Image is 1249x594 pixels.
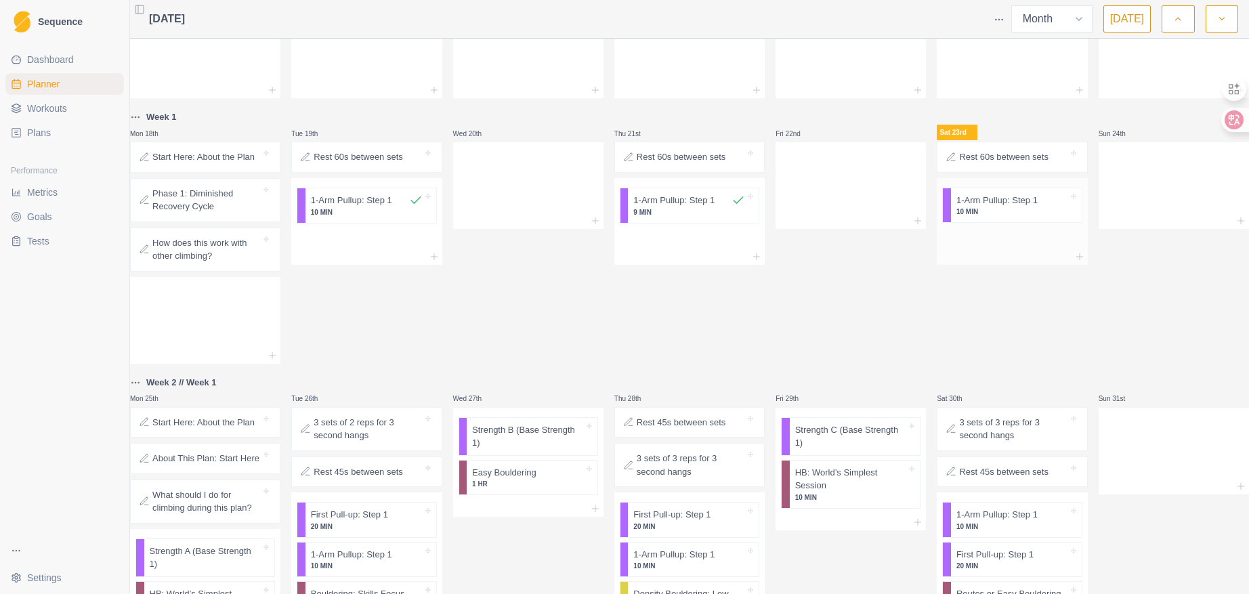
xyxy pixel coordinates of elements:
[633,561,745,571] p: 10 MIN
[472,423,584,450] p: Strength B (Base Strength 1)
[5,5,124,38] a: LogoSequence
[152,187,261,213] p: Phase 1: Diminished Recovery Cycle
[5,73,124,95] a: Planner
[146,110,177,124] p: Week 1
[614,129,655,139] p: Thu 21st
[937,125,977,140] p: Sat 23rd
[27,234,49,248] span: Tests
[130,142,280,173] div: Start Here: About the Plan
[311,194,392,207] p: 1-Arm Pullup: Step 1
[291,129,332,139] p: Tue 19th
[776,129,816,139] p: Fri 22nd
[614,443,765,487] div: 3 sets of 3 reps for 3 second hangs
[5,160,124,182] div: Performance
[135,538,275,577] div: Strength A (Base Strength 1)
[311,561,423,571] p: 10 MIN
[152,150,255,164] p: Start Here: About the Plan
[146,376,217,389] p: Week 2 // Week 1
[5,122,124,144] a: Plans
[637,452,745,478] p: 3 sets of 3 reps for 3 second hangs
[27,53,74,66] span: Dashboard
[959,416,1067,442] p: 3 sets of 3 reps for 3 second hangs
[637,416,726,429] p: Rest 45s between sets
[5,49,124,70] a: Dashboard
[5,206,124,228] a: Goals
[291,394,332,404] p: Tue 26th
[453,129,494,139] p: Wed 20th
[956,194,1038,207] p: 1-Arm Pullup: Step 1
[1103,5,1151,33] button: [DATE]
[1099,394,1139,404] p: Sun 31st
[637,150,726,164] p: Rest 60s between sets
[27,126,51,140] span: Plans
[942,188,1082,224] div: 1-Arm Pullup: Step 110 MIN
[620,542,759,578] div: 1-Arm Pullup: Step 110 MIN
[311,207,423,217] p: 10 MIN
[956,207,1068,217] p: 10 MIN
[291,457,442,488] div: Rest 45s between sets
[27,186,58,199] span: Metrics
[314,150,403,164] p: Rest 60s between sets
[130,480,280,524] div: What should I do for climbing during this plan?
[633,194,715,207] p: 1-Arm Pullup: Step 1
[297,188,436,224] div: 1-Arm Pullup: Step 110 MIN
[130,407,280,438] div: Start Here: About the Plan
[776,394,816,404] p: Fri 29th
[130,178,280,222] div: Phase 1: Diminished Recovery Cycle
[291,407,442,451] div: 3 sets of 2 reps for 3 second hangs
[459,417,598,456] div: Strength B (Base Strength 1)
[620,502,759,538] div: First Pull-up: Step 120 MIN
[5,230,124,252] a: Tests
[942,502,1082,538] div: 1-Arm Pullup: Step 110 MIN
[5,98,124,119] a: Workouts
[5,182,124,203] a: Metrics
[937,394,977,404] p: Sat 30th
[795,492,907,503] p: 10 MIN
[937,142,1087,173] div: Rest 60s between sets
[314,416,422,442] p: 3 sets of 2 reps for 3 second hangs
[956,548,1034,561] p: First Pull-up: Step 1
[130,394,171,404] p: Mon 25th
[614,394,655,404] p: Thu 28th
[130,443,280,474] div: About This Plan: Start Here
[956,508,1038,522] p: 1-Arm Pullup: Step 1
[152,488,261,515] p: What should I do for climbing during this plan?
[614,407,765,438] div: Rest 45s between sets
[5,567,124,589] button: Settings
[795,423,907,450] p: Strength C (Base Strength 1)
[795,466,907,492] p: HB: World’s Simplest Session
[633,207,745,217] p: 9 MIN
[472,479,584,489] p: 1 HR
[297,542,436,578] div: 1-Arm Pullup: Step 110 MIN
[459,460,598,496] div: Easy Bouldering1 HR
[614,142,765,173] div: Rest 60s between sets
[314,465,403,479] p: Rest 45s between sets
[633,548,715,561] p: 1-Arm Pullup: Step 1
[311,548,392,561] p: 1-Arm Pullup: Step 1
[781,460,920,509] div: HB: World’s Simplest Session10 MIN
[937,407,1087,451] div: 3 sets of 3 reps for 3 second hangs
[38,17,83,26] span: Sequence
[472,466,536,480] p: Easy Bouldering
[130,228,280,272] div: How does this work with other climbing?
[959,465,1049,479] p: Rest 45s between sets
[453,394,494,404] p: Wed 27th
[27,210,52,224] span: Goals
[14,11,30,33] img: Logo
[291,142,442,173] div: Rest 60s between sets
[937,457,1087,488] div: Rest 45s between sets
[130,129,171,139] p: Mon 18th
[27,102,67,115] span: Workouts
[152,416,255,429] p: Start Here: About the Plan
[633,522,745,532] p: 20 MIN
[27,77,60,91] span: Planner
[956,522,1068,532] p: 10 MIN
[152,452,259,465] p: About This Plan: Start Here
[150,545,261,571] p: Strength A (Base Strength 1)
[311,508,388,522] p: First Pull-up: Step 1
[297,502,436,538] div: First Pull-up: Step 120 MIN
[1099,129,1139,139] p: Sun 24th
[311,522,423,532] p: 20 MIN
[942,542,1082,578] div: First Pull-up: Step 120 MIN
[956,561,1068,571] p: 20 MIN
